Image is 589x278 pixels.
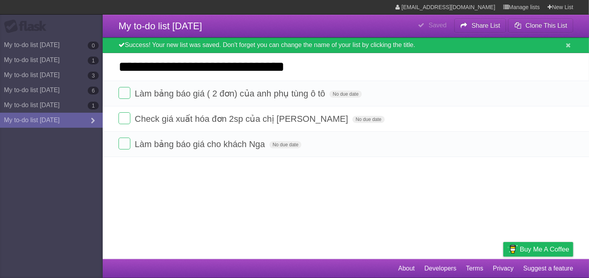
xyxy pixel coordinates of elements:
div: Success! Your new list was saved. Don't forget you can change the name of your list by clicking t... [103,38,589,53]
a: Privacy [493,261,514,276]
b: 0 [88,42,99,49]
span: My to-do list [DATE] [119,21,202,31]
b: Clone This List [525,22,567,29]
b: 1 [88,102,99,110]
b: Share List [472,22,500,29]
b: Saved [429,22,446,28]
button: Clone This List [508,19,573,33]
div: Flask [4,19,51,34]
span: Làm bảng báo giá cho khách Nga [135,139,267,149]
a: Buy me a coffee [503,242,573,257]
b: 3 [88,72,99,79]
img: Buy me a coffee [507,242,518,256]
a: Suggest a feature [523,261,573,276]
span: No due date [352,116,384,123]
button: Share List [454,19,506,33]
label: Done [119,138,130,149]
span: Làm bảng báo giá ( 2 đơn) của anh phụ tùng ô tô [135,89,327,98]
label: Done [119,112,130,124]
a: About [398,261,415,276]
span: No due date [329,91,361,98]
b: 1 [88,57,99,64]
a: Terms [466,261,484,276]
b: 6 [88,87,99,95]
span: No due date [269,141,301,148]
a: Developers [424,261,456,276]
span: Buy me a coffee [520,242,569,256]
label: Done [119,87,130,99]
span: Check giá xuất hóa đơn 2sp của chị [PERSON_NAME] [135,114,350,124]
